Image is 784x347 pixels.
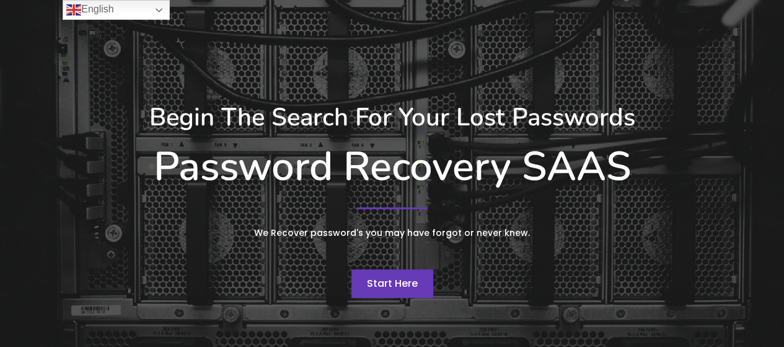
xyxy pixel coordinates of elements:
[42,102,742,132] h3: Begin The Search For Your Lost Passwords
[367,276,418,291] span: Start Here
[160,225,625,241] p: We Recover password's you may have forgot or never knew.
[351,269,433,298] a: Start Here
[42,143,742,191] h1: Password Recovery SAAS
[66,2,81,17] img: en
